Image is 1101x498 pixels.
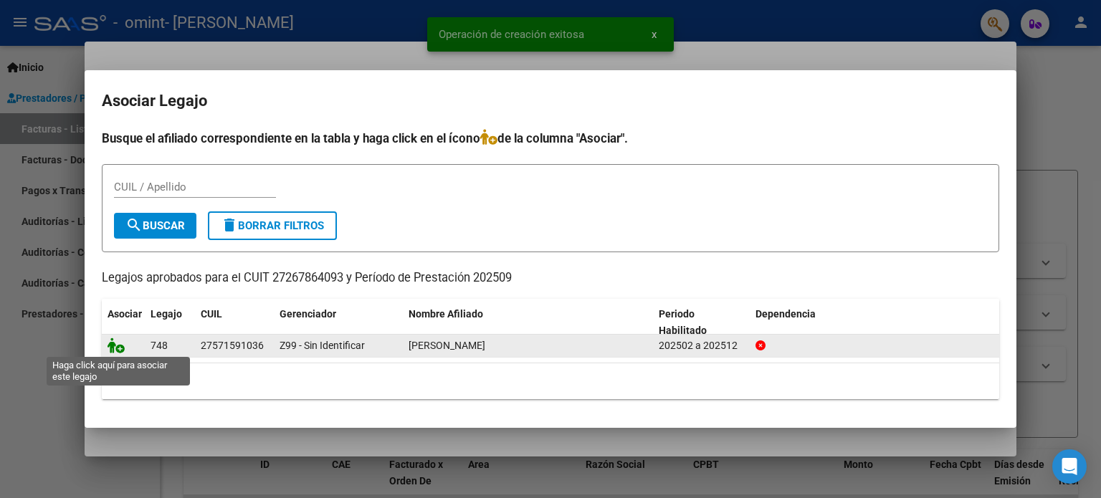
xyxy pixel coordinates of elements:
button: Borrar Filtros [208,211,337,240]
span: Dependencia [756,308,816,320]
span: Legajo [151,308,182,320]
span: Asociar [108,308,142,320]
span: Gerenciador [280,308,336,320]
datatable-header-cell: CUIL [195,299,274,346]
span: Periodo Habilitado [659,308,707,336]
mat-icon: delete [221,216,238,234]
datatable-header-cell: Asociar [102,299,145,346]
datatable-header-cell: Gerenciador [274,299,403,346]
mat-icon: search [125,216,143,234]
span: Borrar Filtros [221,219,324,232]
datatable-header-cell: Dependencia [750,299,1000,346]
datatable-header-cell: Periodo Habilitado [653,299,750,346]
span: Buscar [125,219,185,232]
div: 202502 a 202512 [659,337,744,354]
datatable-header-cell: Legajo [145,299,195,346]
h4: Busque el afiliado correspondiente en la tabla y haga click en el ícono de la columna "Asociar". [102,129,999,148]
span: Z99 - Sin Identificar [280,340,365,351]
div: 27571591036 [201,337,264,354]
p: Legajos aprobados para el CUIT 27267864093 y Período de Prestación 202509 [102,269,999,287]
button: Buscar [114,213,196,239]
datatable-header-cell: Nombre Afiliado [403,299,653,346]
span: CUIL [201,308,222,320]
span: GOMEZ ROCIO [409,340,485,351]
div: 1 registros [102,363,999,399]
span: Nombre Afiliado [409,308,483,320]
div: Open Intercom Messenger [1052,449,1087,484]
span: 748 [151,340,168,351]
h2: Asociar Legajo [102,87,999,115]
